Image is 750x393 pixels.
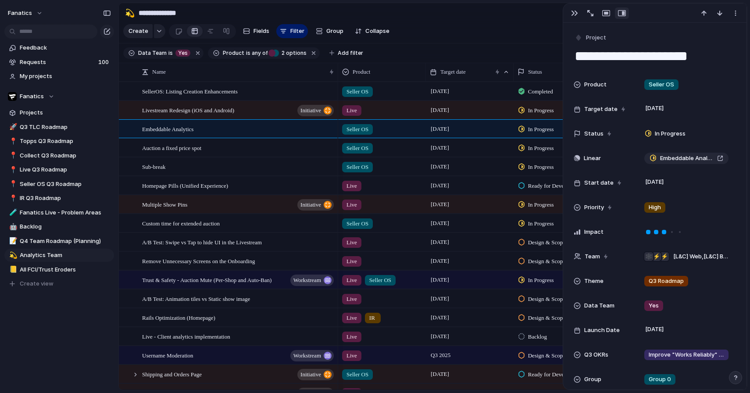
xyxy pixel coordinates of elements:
[528,276,554,285] span: In Progress
[8,180,17,189] button: 📍
[649,301,659,310] span: Yes
[643,103,666,114] span: [DATE]
[4,106,114,119] a: Projects
[429,199,451,210] span: [DATE]
[346,182,357,190] span: Live
[4,149,114,162] a: 📍Collect Q3 Roadmap
[660,154,714,163] span: Embeddable Analytics
[9,122,15,132] div: 🚀
[9,207,15,218] div: 🧪
[584,80,607,89] span: Product
[276,24,308,38] button: Filter
[4,121,114,134] div: 🚀Q3 TLC Roadmap
[429,218,451,229] span: [DATE]
[8,222,17,231] button: 🤖
[660,252,669,261] div: ⚡
[20,43,111,52] span: Feedback
[123,24,153,38] button: Create
[9,179,15,189] div: 📍
[8,123,17,132] button: 🚀
[655,129,686,138] span: In Progress
[528,351,570,360] span: Design & Scoping
[142,312,215,322] span: Rails Optimization (Homepage)
[20,123,111,132] span: Q3 TLC Roadmap
[123,6,137,20] button: 💫
[429,369,451,379] span: [DATE]
[4,206,114,219] a: 🧪Fanatics Live - Problem Areas
[142,180,228,190] span: Homepage Pills (Unified Experience)
[8,151,17,160] button: 📍
[649,80,674,89] span: Seller OS
[4,178,114,191] a: 📍Seller OS Q3 Roadmap
[649,350,724,359] span: Improve "Works Reliably" Satisfaction from 60% to 80%
[649,277,684,286] span: Q3 Roadmap
[644,252,653,261] div: 🕸
[528,257,570,266] span: Design & Scoping
[4,263,114,276] a: 📒All FCI/Trust Eroders
[20,180,111,189] span: Seller OS Q3 Roadmap
[429,124,451,134] span: [DATE]
[8,165,17,174] button: 📍
[293,350,321,362] span: workstream
[346,219,368,228] span: Seller OS
[346,257,357,266] span: Live
[528,219,554,228] span: In Progress
[346,314,357,322] span: Live
[20,165,111,174] span: Live Q3 Roadmap
[369,276,391,285] span: Seller OS
[300,199,321,211] span: initiative
[20,72,111,81] span: My projects
[584,375,601,384] span: Group
[246,49,250,57] span: is
[142,331,230,341] span: Live - Client analytics implementation
[584,326,620,335] span: Launch Date
[643,324,666,335] span: [DATE]
[4,192,114,205] a: 📍IR Q3 Roadmap
[584,228,604,236] span: Impact
[20,137,111,146] span: Topps Q3 Roadmap
[584,129,604,138] span: Status
[584,105,618,114] span: Target date
[346,351,357,360] span: Live
[528,314,570,322] span: Design & Scoping
[4,90,114,103] button: Fanatics
[4,41,114,54] a: Feedback
[4,235,114,248] div: 📝Q4 Team Roadmap (Planning)
[346,332,357,341] span: Live
[142,199,187,209] span: Multiple Show Pins
[20,151,111,160] span: Collect Q3 Roadmap
[8,237,17,246] button: 📝
[584,179,614,187] span: Start date
[4,163,114,176] a: 📍Live Q3 Roadmap
[152,68,166,76] span: Name
[346,295,357,304] span: Live
[254,27,269,36] span: Fields
[584,301,614,310] span: Data Team
[346,163,368,171] span: Seller OS
[584,350,608,359] span: Q3 OKRs
[4,220,114,233] div: 🤖Backlog
[142,369,202,379] span: Shipping and Orders Page
[290,275,334,286] button: workstream
[346,125,368,134] span: Seller OS
[311,24,348,38] button: Group
[279,50,286,56] span: 2
[643,177,666,187] span: [DATE]
[9,136,15,146] div: 📍
[528,144,554,153] span: In Progress
[528,106,554,115] span: In Progress
[9,222,15,232] div: 🤖
[326,27,343,36] span: Group
[168,49,173,57] span: is
[20,265,111,274] span: All FCI/Trust Eroders
[429,350,453,361] span: Q3 2025
[20,279,54,288] span: Create view
[649,203,661,212] span: High
[644,153,729,164] a: Embeddable Analytics
[585,252,600,261] span: Team
[346,276,357,285] span: Live
[9,193,15,204] div: 📍
[279,49,307,57] span: options
[250,49,268,57] span: any of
